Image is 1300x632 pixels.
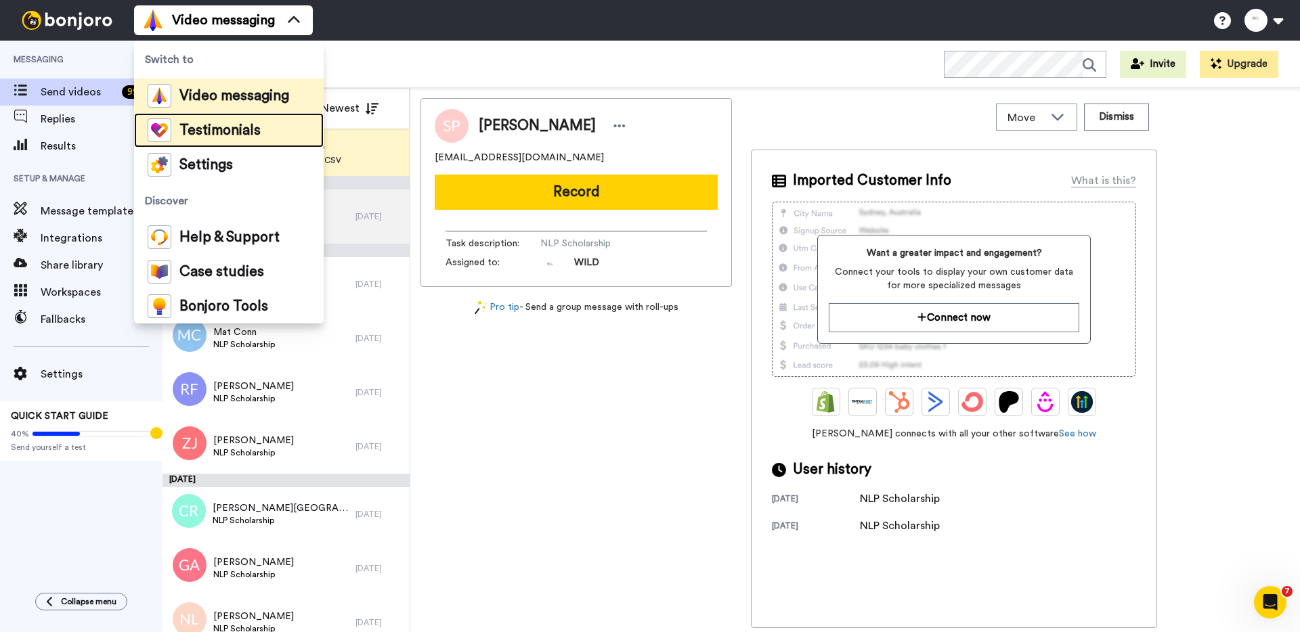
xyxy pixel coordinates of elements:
[148,225,171,249] img: help-and-support-colored.svg
[793,459,871,480] span: User history
[540,237,669,250] span: NLP Scholarship
[134,220,324,254] a: Help & Support
[41,138,162,154] span: Results
[41,84,116,100] span: Send videos
[772,520,860,534] div: [DATE]
[173,548,207,582] img: ga.png
[35,593,127,610] button: Collapse menu
[355,279,403,290] div: [DATE]
[446,256,540,276] span: Assigned to:
[213,434,294,447] span: [PERSON_NAME]
[475,300,487,315] img: magic-wand.svg
[134,182,324,220] span: Discover
[998,391,1020,413] img: Patreon
[179,158,233,172] span: Settings
[355,509,403,520] div: [DATE]
[134,254,324,289] a: Case studies
[355,441,403,452] div: [DATE]
[148,84,171,108] img: vm-color.svg
[829,265,1079,292] span: Connect your tools to display your own customer data for more specialized messages
[574,256,599,276] span: WILD
[16,11,118,30] img: bj-logo-header-white.svg
[172,494,206,528] img: cr.png
[961,391,983,413] img: ConvertKit
[11,442,152,453] span: Send yourself a test
[435,175,718,210] button: Record
[772,427,1136,441] span: [PERSON_NAME] connects with all your other software
[134,78,324,113] a: Video messaging
[772,493,860,507] div: [DATE]
[148,260,171,284] img: case-study-colored.svg
[179,89,289,103] span: Video messaging
[162,474,410,487] div: [DATE]
[435,109,469,143] img: Image of Samantha Phelvin
[860,518,940,534] div: NLP Scholarship
[355,617,403,628] div: [DATE]
[829,303,1079,332] button: Connect now
[122,85,149,99] div: 99 +
[213,339,275,350] span: NLP Scholarship
[148,118,171,142] img: tm-color.svg
[41,230,137,246] span: Integrations
[793,171,951,191] span: Imported Customer Info
[213,569,294,580] span: NLP Scholarship
[134,289,324,323] a: Bonjoro Tools
[1071,391,1093,413] img: GoHighLevel
[1120,51,1186,78] button: Invite
[134,41,324,78] span: Switch to
[475,300,519,315] a: Pro tip
[179,124,261,137] span: Testimonials
[355,563,403,574] div: [DATE]
[41,203,162,219] span: Message template
[134,113,324,148] a: Testimonials
[41,284,162,300] span: Workspaces
[41,257,162,273] span: Share library
[540,256,561,276] img: db56d3b7-25cc-4860-a3ab-2408422e83c0-1733197158.jpg
[213,610,294,623] span: [PERSON_NAME]
[829,246,1079,260] span: Want a greater impact and engagement?
[179,265,264,279] span: Case studies
[134,148,324,182] a: Settings
[142,9,164,31] img: vm-color.svg
[1254,586,1286,618] iframe: Intercom live chat
[1035,391,1056,413] img: Drip
[355,333,403,344] div: [DATE]
[1084,104,1149,131] button: Dismiss
[213,515,349,526] span: NLP Scholarship
[1007,110,1044,126] span: Move
[479,116,596,136] span: [PERSON_NAME]
[179,231,280,244] span: Help & Support
[213,556,294,569] span: [PERSON_NAME]
[435,151,604,164] span: [EMAIL_ADDRESS][DOMAIN_NAME]
[420,300,732,315] div: - Send a group message with roll-ups
[852,391,873,413] img: Ontraport
[925,391,947,413] img: ActiveCampaign
[172,11,275,30] span: Video messaging
[41,111,162,127] span: Replies
[213,393,294,404] span: NLP Scholarship
[11,428,29,439] span: 40%
[41,311,162,328] span: Fallbacks
[61,596,116,607] span: Collapse menu
[41,366,162,382] span: Settings
[446,237,540,250] span: Task description :
[213,380,294,393] span: [PERSON_NAME]
[815,391,837,413] img: Shopify
[213,325,275,339] span: Mat Conn
[173,318,207,352] img: mc.png
[355,387,403,398] div: [DATE]
[179,300,268,313] span: Bonjoro Tools
[355,211,403,222] div: [DATE]
[1059,429,1096,438] a: See how
[888,391,910,413] img: Hubspot
[148,294,171,318] img: bj-tools-colored.svg
[311,95,389,122] button: Newest
[173,372,207,406] img: rf.png
[1071,173,1136,189] div: What is this?
[148,153,171,177] img: settings-colored.svg
[213,501,349,515] span: [PERSON_NAME][GEOGRAPHIC_DATA]
[11,411,108,421] span: QUICK START GUIDE
[173,426,207,460] img: zj.png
